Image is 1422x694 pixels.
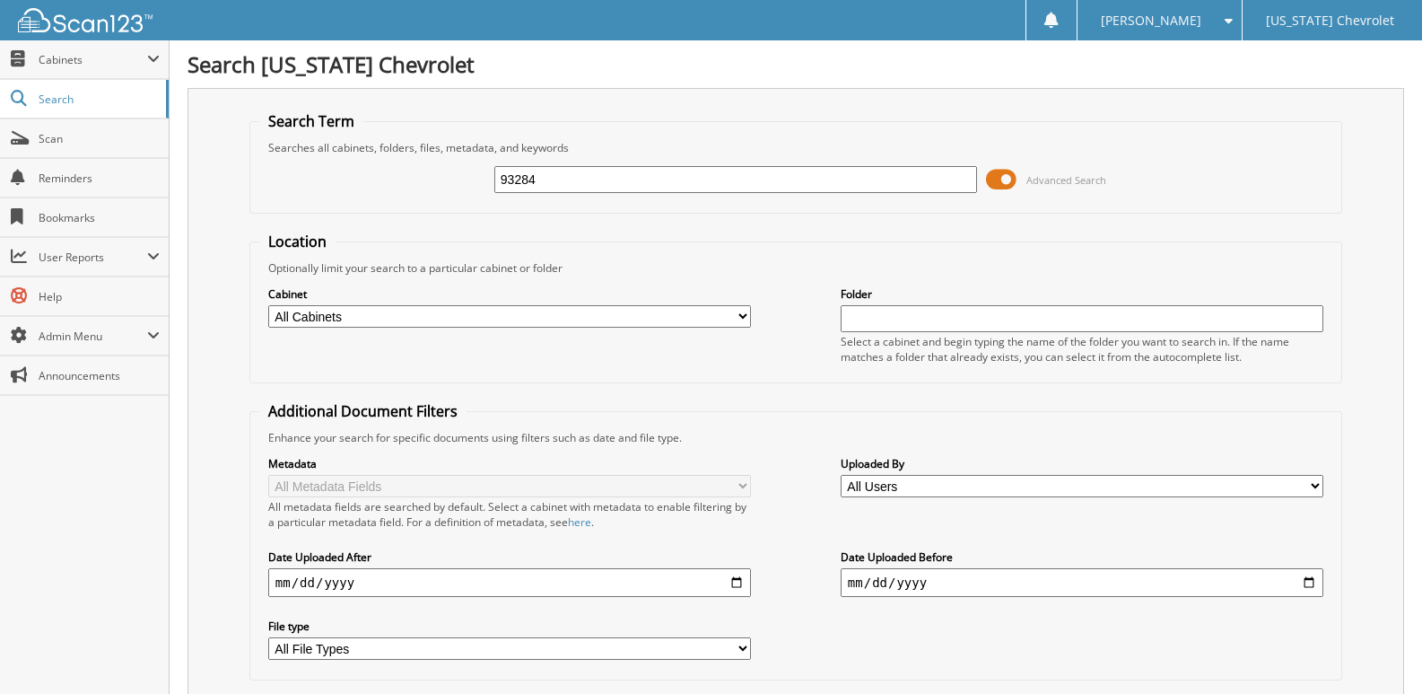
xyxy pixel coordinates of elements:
[268,499,751,530] div: All metadata fields are searched by default. Select a cabinet with metadata to enable filtering b...
[841,456,1323,471] label: Uploaded By
[259,111,363,131] legend: Search Term
[268,456,751,471] label: Metadata
[39,92,157,107] span: Search
[1266,15,1394,26] span: [US_STATE] Chevrolet
[39,52,147,67] span: Cabinets
[568,514,591,530] a: here
[259,401,467,421] legend: Additional Document Filters
[841,568,1323,597] input: end
[39,289,160,304] span: Help
[841,334,1323,365] div: Select a cabinet and begin typing the name of the folder you want to search in. If the name match...
[259,430,1332,445] div: Enhance your search for specific documents using filters such as date and file type.
[188,49,1404,79] h1: Search [US_STATE] Chevrolet
[841,549,1323,565] label: Date Uploaded Before
[39,131,160,146] span: Scan
[39,368,160,383] span: Announcements
[1101,15,1201,26] span: [PERSON_NAME]
[39,329,147,344] span: Admin Menu
[39,171,160,186] span: Reminders
[1026,173,1106,187] span: Advanced Search
[268,619,751,634] label: File type
[259,260,1332,276] div: Optionally limit your search to a particular cabinet or folder
[268,549,751,565] label: Date Uploaded After
[268,568,751,597] input: start
[1332,608,1422,694] iframe: Chat Widget
[18,8,153,32] img: scan123-logo-white.svg
[259,140,1332,155] div: Searches all cabinets, folders, files, metadata, and keywords
[259,232,336,251] legend: Location
[39,210,160,225] span: Bookmarks
[841,286,1323,302] label: Folder
[268,286,751,302] label: Cabinet
[39,250,147,265] span: User Reports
